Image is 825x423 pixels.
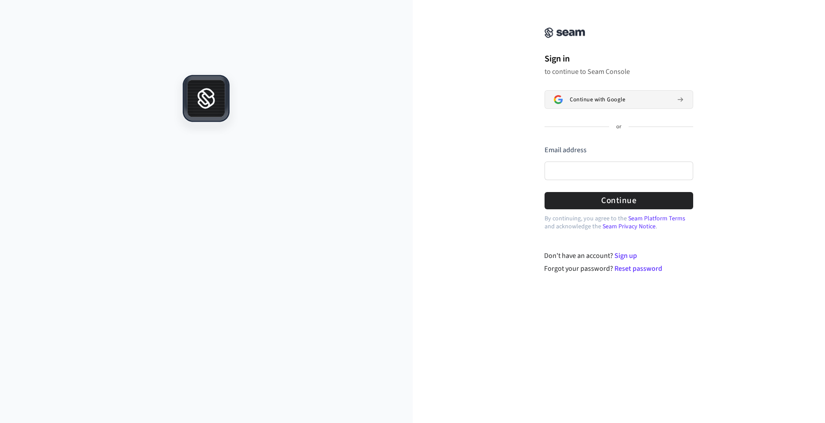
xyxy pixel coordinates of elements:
[544,263,693,274] div: Forgot your password?
[614,264,662,273] a: Reset password
[545,67,693,76] p: to continue to Seam Console
[570,96,625,103] span: Continue with Google
[545,192,693,209] button: Continue
[545,27,585,38] img: Seam Console
[545,52,693,65] h1: Sign in
[544,250,693,261] div: Don't have an account?
[614,251,637,261] a: Sign up
[545,215,693,231] p: By continuing, you agree to the and acknowledge the .
[628,214,685,223] a: Seam Platform Terms
[545,145,587,155] label: Email address
[602,222,656,231] a: Seam Privacy Notice
[616,123,622,131] p: or
[554,95,563,104] img: Sign in with Google
[545,90,693,109] button: Sign in with GoogleContinue with Google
